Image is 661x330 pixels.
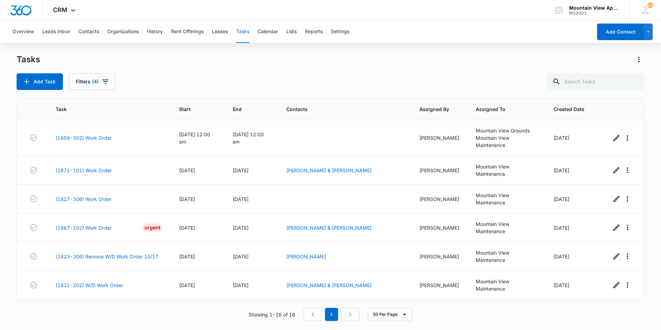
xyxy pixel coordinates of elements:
[286,282,372,288] a: [PERSON_NAME] & [PERSON_NAME]
[419,134,459,141] div: [PERSON_NAME]
[233,282,249,288] span: [DATE]
[56,134,112,141] a: (1859-302) Work Order
[553,282,569,288] span: [DATE]
[633,54,644,65] button: Actions
[17,73,63,90] button: Add Task
[648,2,653,8] span: 139
[476,134,537,149] div: Mountain View Maintenance
[476,220,537,235] div: Mountain View Maintenance
[42,21,70,43] button: Leads Inbox
[68,73,115,90] button: Filters(4)
[258,21,278,43] button: Calendar
[233,254,249,259] span: [DATE]
[305,21,323,43] button: Reports
[233,106,259,113] span: End
[212,21,228,43] button: Leases
[419,282,459,289] div: [PERSON_NAME]
[476,278,537,292] div: Mountain View Maintenance
[286,254,326,259] a: [PERSON_NAME]
[147,21,163,43] button: History
[553,225,569,231] span: [DATE]
[304,308,360,321] nav: Pagination
[553,135,569,141] span: [DATE]
[419,253,459,260] div: [PERSON_NAME]
[233,225,249,231] span: [DATE]
[648,2,653,8] div: notifications count
[92,79,99,84] span: (4)
[476,127,537,134] div: Mountain View Grounds
[476,106,527,113] span: Assigned To
[179,106,206,113] span: Start
[56,224,112,231] a: (1867-202) Work Order
[233,167,249,173] span: [DATE]
[171,21,204,43] button: Rent Offerings
[476,163,537,177] div: Mountain View Maintenance
[179,225,195,231] span: [DATE]
[597,24,644,40] button: Add Contact
[325,308,338,321] em: 1
[476,249,537,264] div: Mountain View Maintenance
[56,253,158,260] a: (1823-306) Remove W/D Work Order 10/17
[179,254,195,259] span: [DATE]
[419,167,459,174] div: [PERSON_NAME]
[179,196,195,202] span: [DATE]
[233,196,249,202] span: [DATE]
[419,106,449,113] span: Assigned By
[56,282,123,289] a: (1831-202) W/D Work Order
[286,106,393,113] span: Contacts
[547,73,644,90] input: Search Tasks
[419,195,459,203] div: [PERSON_NAME]
[236,21,249,43] button: Tasks
[553,167,569,173] span: [DATE]
[17,54,40,65] h1: Tasks
[249,311,295,318] p: Showing 1-16 of 16
[53,6,67,13] span: CRM
[553,254,569,259] span: [DATE]
[286,21,297,43] button: Lists
[569,11,620,16] div: account id
[78,21,99,43] button: Contacts
[368,308,412,321] button: 50 Per Page
[179,282,195,288] span: [DATE]
[569,5,620,11] div: account name
[476,192,537,206] div: Mountain View Maintenance
[419,224,459,231] div: [PERSON_NAME]
[331,21,350,43] button: Settings
[56,195,112,203] a: (1827-306) Work Order
[233,131,264,145] span: [DATE] 12:00 am
[553,106,584,113] span: Created Date
[107,21,139,43] button: Organizations
[286,225,372,231] a: [PERSON_NAME] & [PERSON_NAME]
[286,167,372,173] a: [PERSON_NAME] & [PERSON_NAME]
[179,131,210,145] span: [DATE] 12:00 am
[553,196,569,202] span: [DATE]
[12,21,34,43] button: Overview
[56,106,152,113] span: Task
[56,167,112,174] a: (1871-101) Work Order
[142,223,162,232] div: Urgent
[179,167,195,173] span: [DATE]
